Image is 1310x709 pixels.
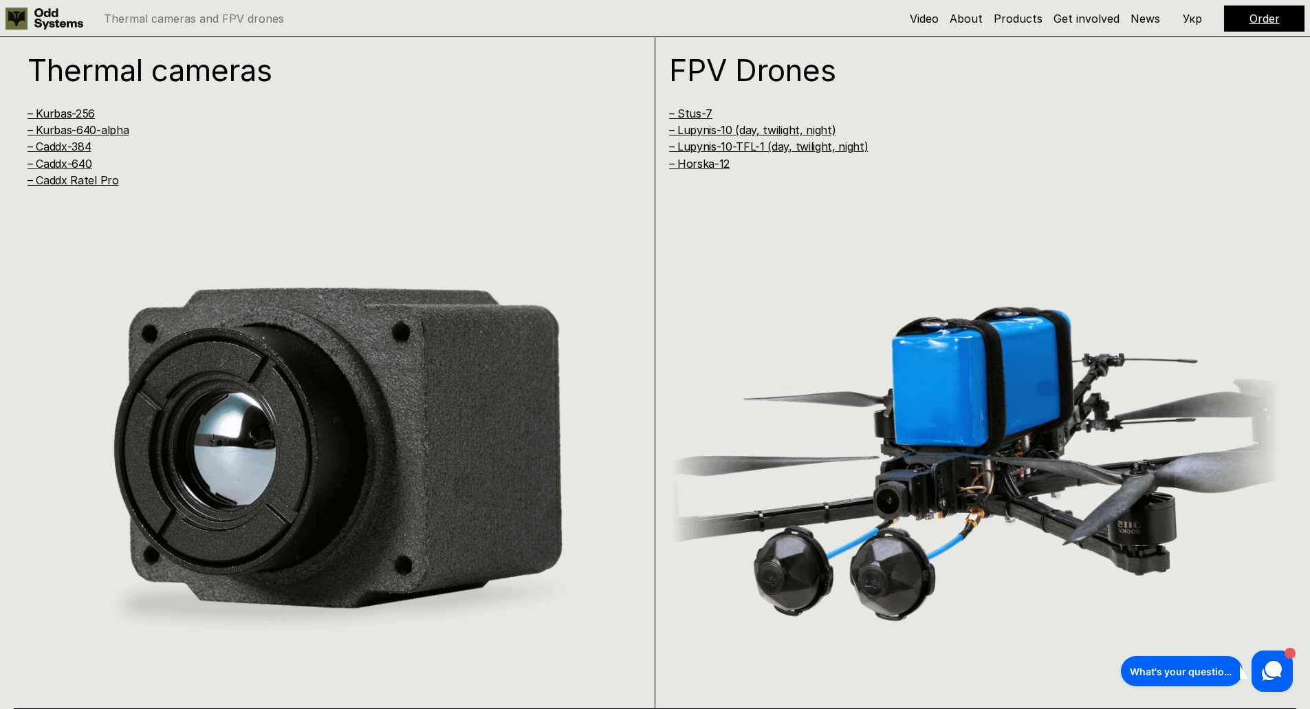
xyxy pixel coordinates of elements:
[669,157,730,171] a: – Horska-12
[28,173,119,187] a: – Caddx Ratel Pro
[104,13,284,24] p: Thermal cameras and FPV drones
[994,12,1042,25] a: Products
[1117,647,1296,695] iframe: HelpCrunch
[950,12,983,25] a: About
[28,140,91,153] a: – Caddx-384
[669,55,1246,85] h1: FPV Drones
[1249,12,1280,25] a: Order
[1131,12,1160,25] a: News
[1054,12,1120,25] a: Get involved
[669,123,836,137] a: – Lupynis-10 (day, twilight, night)
[669,140,869,153] a: – Lupynis-10-TFL-1 (day, twilight, night)
[669,107,712,120] a: – Stus-7
[1183,13,1202,24] p: Укр
[28,55,604,85] h1: Thermal cameras
[910,12,939,25] a: Video
[28,123,129,137] a: – Kurbas-640-alpha
[28,157,91,171] a: – Caddx-640
[28,107,95,120] a: – Kurbas-256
